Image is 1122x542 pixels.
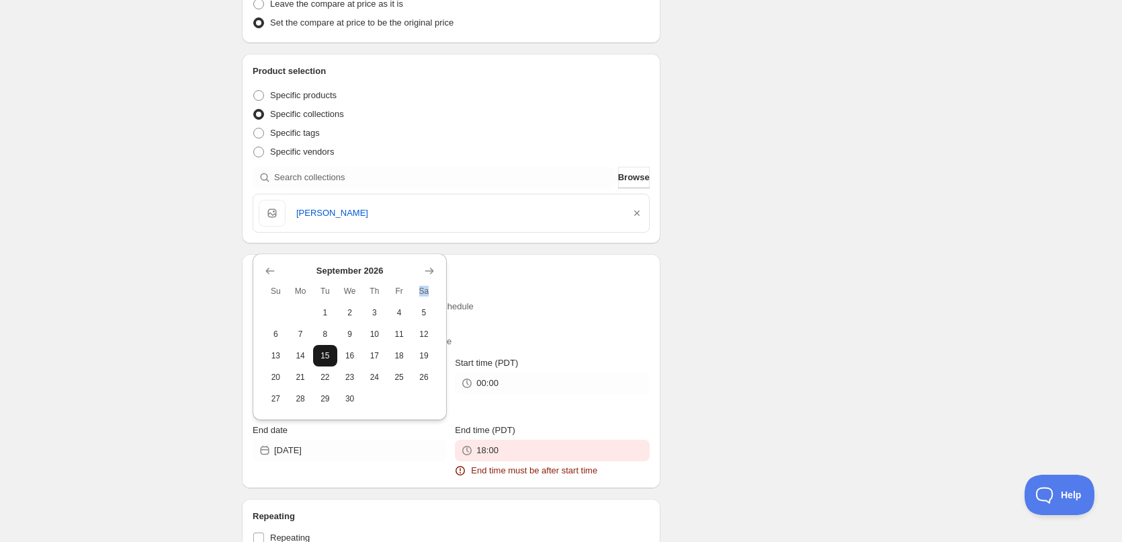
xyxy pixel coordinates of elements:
th: Saturday [412,280,437,302]
button: Saturday September 12 2026 [412,323,437,345]
span: 11 [392,329,406,340]
span: Browse [618,171,650,184]
button: Tuesday September 8 2026 [313,323,338,345]
span: 21 [294,372,308,383]
button: Wednesday September 16 2026 [337,345,362,366]
button: Tuesday September 1 2026 [313,302,338,323]
span: Tu [318,286,333,297]
th: Thursday [362,280,387,302]
button: Thursday September 3 2026 [362,302,387,323]
a: [PERSON_NAME] [296,206,619,220]
button: Thursday September 17 2026 [362,345,387,366]
span: 3 [368,307,382,318]
h2: Product selection [253,65,650,78]
span: 6 [269,329,283,340]
button: Tuesday September 15 2026 [313,345,338,366]
button: Friday September 18 2026 [387,345,412,366]
span: 23 [343,372,357,383]
button: Wednesday September 23 2026 [337,366,362,388]
span: 1 [318,307,333,318]
span: 12 [417,329,431,340]
span: 17 [368,350,382,361]
iframe: Toggle Customer Support [1025,475,1095,515]
button: Monday September 21 2026 [288,366,313,388]
span: Th [368,286,382,297]
th: Tuesday [313,280,338,302]
span: 4 [392,307,406,318]
button: Browse [618,167,650,188]
button: Show next month, October 2026 [420,262,439,280]
span: Su [269,286,283,297]
button: Wednesday September 9 2026 [337,323,362,345]
span: 2 [343,307,357,318]
button: Sunday September 13 2026 [263,345,288,366]
button: Saturday September 5 2026 [412,302,437,323]
span: Specific products [270,90,337,100]
span: End time (PDT) [455,425,515,435]
span: 22 [318,372,333,383]
button: Sunday September 27 2026 [263,388,288,410]
th: Monday [288,280,313,302]
span: 16 [343,350,357,361]
span: 20 [269,372,283,383]
button: Saturday September 19 2026 [412,345,437,366]
th: Wednesday [337,280,362,302]
span: 10 [368,329,382,340]
span: 27 [269,393,283,404]
span: End date [253,425,288,435]
span: Specific tags [270,128,320,138]
span: Fr [392,286,406,297]
span: 24 [368,372,382,383]
h2: Repeating [253,510,650,523]
button: Wednesday September 2 2026 [337,302,362,323]
input: Search collections [274,167,615,188]
button: Saturday September 26 2026 [412,366,437,388]
span: 7 [294,329,308,340]
span: 5 [417,307,431,318]
span: Start time (PDT) [455,358,518,368]
span: Set the compare at price to be the original price [270,17,454,28]
span: 28 [294,393,308,404]
span: 9 [343,329,357,340]
h2: Active dates [253,265,650,278]
span: 8 [318,329,333,340]
button: Monday September 28 2026 [288,388,313,410]
button: Thursday September 10 2026 [362,323,387,345]
span: Specific vendors [270,147,334,157]
span: 25 [392,372,406,383]
span: Sa [417,286,431,297]
span: 30 [343,393,357,404]
button: Wednesday September 30 2026 [337,388,362,410]
button: Thursday September 24 2026 [362,366,387,388]
th: Sunday [263,280,288,302]
span: Mo [294,286,308,297]
button: Sunday September 6 2026 [263,323,288,345]
button: Sunday September 20 2026 [263,366,288,388]
button: Tuesday September 22 2026 [313,366,338,388]
span: 15 [318,350,333,361]
span: End time must be after start time [471,464,597,477]
span: 13 [269,350,283,361]
button: Monday September 14 2026 [288,345,313,366]
span: We [343,286,357,297]
button: Friday September 11 2026 [387,323,412,345]
span: 26 [417,372,431,383]
button: Tuesday September 29 2026 [313,388,338,410]
button: Show previous month, August 2026 [261,262,279,280]
button: Friday September 25 2026 [387,366,412,388]
button: Monday September 7 2026 [288,323,313,345]
span: 29 [318,393,333,404]
span: 19 [417,350,431,361]
button: Friday September 4 2026 [387,302,412,323]
span: Specific collections [270,109,344,119]
span: 14 [294,350,308,361]
span: 18 [392,350,406,361]
th: Friday [387,280,412,302]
